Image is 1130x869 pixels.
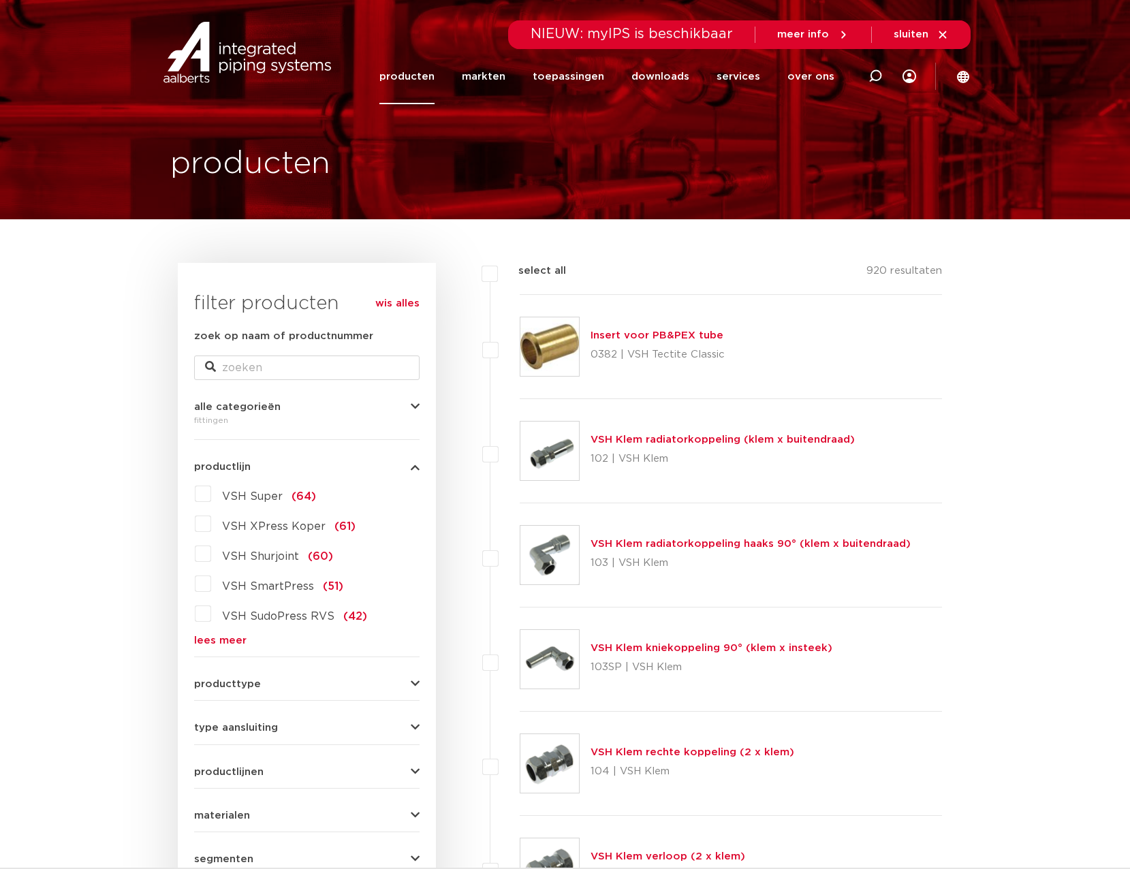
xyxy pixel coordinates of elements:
[194,810,420,821] button: materialen
[591,330,723,341] a: Insert voor PB&PEX tube
[194,679,420,689] button: producttype
[194,767,420,777] button: productlijnen
[591,434,855,445] a: VSH Klem radiatorkoppeling (klem x buitendraad)
[343,611,367,622] span: (42)
[591,851,745,862] a: VSH Klem verloop (2 x klem)
[194,679,261,689] span: producttype
[591,552,911,574] p: 103 | VSH Klem
[222,491,283,502] span: VSH Super
[308,551,333,562] span: (60)
[498,263,566,279] label: select all
[533,49,604,104] a: toepassingen
[520,526,579,584] img: Thumbnail for VSH Klem radiatorkoppeling haaks 90° (klem x buitendraad)
[520,422,579,480] img: Thumbnail for VSH Klem radiatorkoppeling (klem x buitendraad)
[194,723,420,733] button: type aansluiting
[866,263,942,284] p: 920 resultaten
[379,49,834,104] nav: Menu
[170,142,330,186] h1: producten
[520,734,579,793] img: Thumbnail for VSH Klem rechte koppeling (2 x klem)
[591,643,832,653] a: VSH Klem kniekoppeling 90° (klem x insteek)
[591,448,855,470] p: 102 | VSH Klem
[194,412,420,428] div: fittingen
[717,49,760,104] a: services
[334,521,356,532] span: (61)
[194,854,420,864] button: segmenten
[323,581,343,592] span: (51)
[194,328,373,345] label: zoek op naam of productnummer
[194,462,251,472] span: productlijn
[194,854,253,864] span: segmenten
[222,521,326,532] span: VSH XPress Koper
[375,296,420,312] a: wis alles
[292,491,316,502] span: (64)
[194,402,281,412] span: alle categorieën
[531,27,733,41] span: NIEUW: myIPS is beschikbaar
[777,29,849,41] a: meer info
[591,539,911,549] a: VSH Klem radiatorkoppeling haaks 90° (klem x buitendraad)
[194,635,420,646] a: lees meer
[520,317,579,376] img: Thumbnail for Insert voor PB&PEX tube
[631,49,689,104] a: downloads
[520,630,579,689] img: Thumbnail for VSH Klem kniekoppeling 90° (klem x insteek)
[591,747,794,757] a: VSH Klem rechte koppeling (2 x klem)
[194,290,420,317] h3: filter producten
[222,551,299,562] span: VSH Shurjoint
[194,767,264,777] span: productlijnen
[591,761,794,783] p: 104 | VSH Klem
[894,29,949,41] a: sluiten
[903,49,916,104] div: my IPS
[194,462,420,472] button: productlijn
[894,29,928,39] span: sluiten
[379,49,435,104] a: producten
[194,402,420,412] button: alle categorieën
[591,344,725,366] p: 0382 | VSH Tectite Classic
[194,723,278,733] span: type aansluiting
[222,581,314,592] span: VSH SmartPress
[777,29,829,39] span: meer info
[787,49,834,104] a: over ons
[194,355,420,380] input: zoeken
[462,49,505,104] a: markten
[194,810,250,821] span: materialen
[222,611,334,622] span: VSH SudoPress RVS
[591,657,832,678] p: 103SP | VSH Klem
